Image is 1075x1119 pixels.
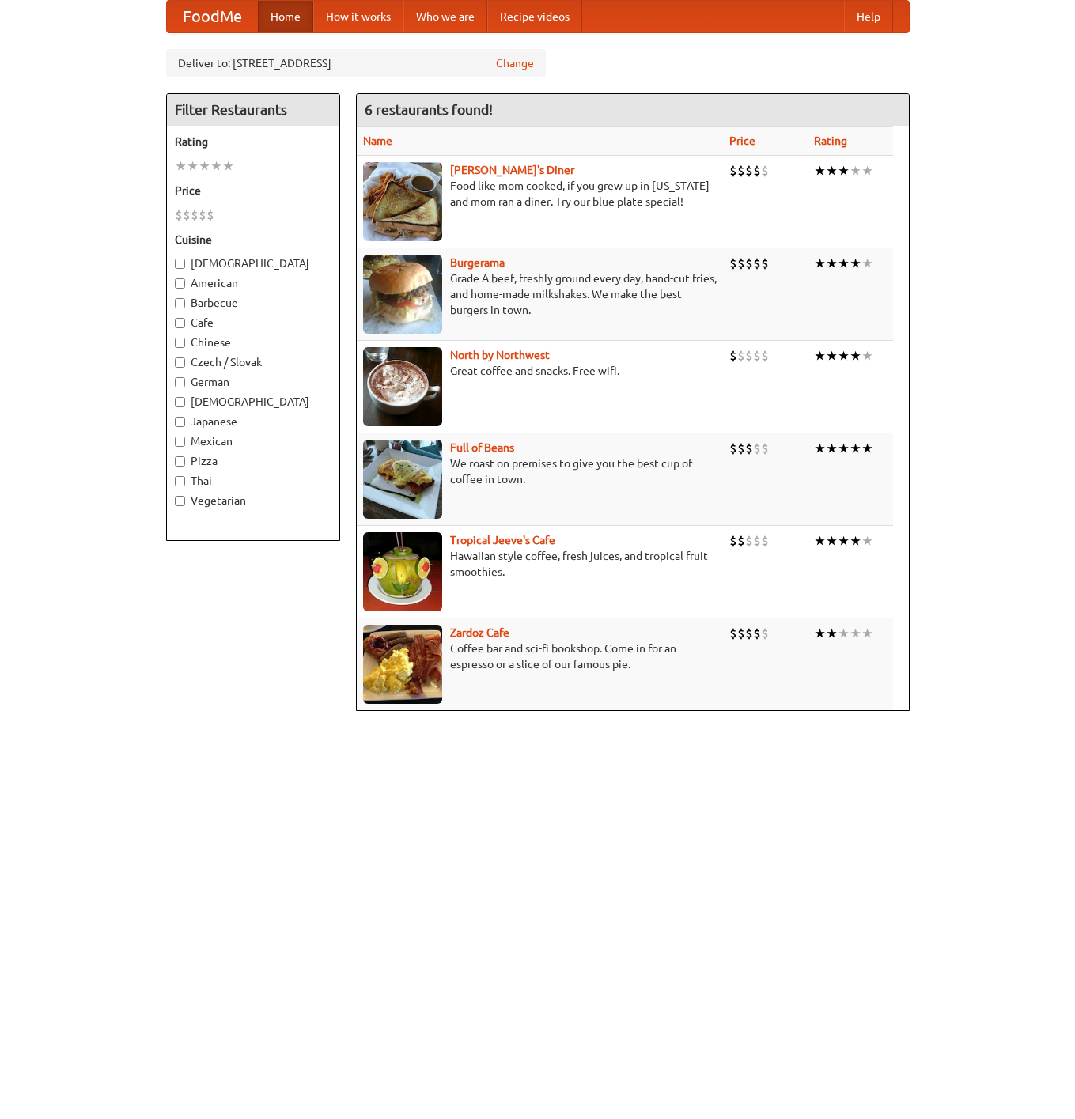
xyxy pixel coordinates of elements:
[745,255,753,272] li: $
[363,440,442,519] img: beans.jpg
[450,349,550,361] a: North by Northwest
[363,625,442,704] img: zardoz.jpg
[850,255,861,272] li: ★
[175,433,331,449] label: Mexican
[450,256,505,269] b: Burgerama
[745,532,753,550] li: $
[450,164,574,176] b: [PERSON_NAME]'s Diner
[814,162,826,180] li: ★
[729,255,737,272] li: $
[753,440,761,457] li: $
[761,440,769,457] li: $
[761,255,769,272] li: $
[737,162,745,180] li: $
[487,1,582,32] a: Recipe videos
[175,335,331,350] label: Chinese
[175,295,331,311] label: Barbecue
[861,532,873,550] li: ★
[850,625,861,642] li: ★
[187,157,199,175] li: ★
[861,347,873,365] li: ★
[861,625,873,642] li: ★
[175,456,185,467] input: Pizza
[753,532,761,550] li: $
[861,255,873,272] li: ★
[729,625,737,642] li: $
[861,440,873,457] li: ★
[175,259,185,269] input: [DEMOGRAPHIC_DATA]
[838,625,850,642] li: ★
[175,315,331,331] label: Cafe
[745,162,753,180] li: $
[175,496,185,506] input: Vegetarian
[729,162,737,180] li: $
[737,347,745,365] li: $
[838,347,850,365] li: ★
[175,232,331,248] h5: Cuisine
[737,532,745,550] li: $
[175,357,185,368] input: Czech / Slovak
[175,338,185,348] input: Chinese
[737,255,745,272] li: $
[729,134,755,147] a: Price
[222,157,234,175] li: ★
[753,625,761,642] li: $
[745,347,753,365] li: $
[814,625,826,642] li: ★
[814,532,826,550] li: ★
[450,441,514,454] a: Full of Beans
[175,437,185,447] input: Mexican
[363,641,717,672] p: Coffee bar and sci-fi bookshop. Come in for an espresso or a slice of our famous pie.
[175,134,331,149] h5: Rating
[838,440,850,457] li: ★
[363,162,442,241] img: sallys.jpg
[258,1,313,32] a: Home
[175,414,331,429] label: Japanese
[814,347,826,365] li: ★
[175,394,331,410] label: [DEMOGRAPHIC_DATA]
[753,162,761,180] li: $
[729,440,737,457] li: $
[838,162,850,180] li: ★
[761,532,769,550] li: $
[363,255,442,334] img: burgerama.jpg
[745,625,753,642] li: $
[850,162,861,180] li: ★
[814,134,847,147] a: Rating
[199,157,210,175] li: ★
[850,440,861,457] li: ★
[167,1,258,32] a: FoodMe
[450,626,509,639] a: Zardoz Cafe
[175,318,185,328] input: Cafe
[737,625,745,642] li: $
[191,206,199,224] li: $
[175,275,331,291] label: American
[814,255,826,272] li: ★
[175,157,187,175] li: ★
[175,255,331,271] label: [DEMOGRAPHIC_DATA]
[826,532,838,550] li: ★
[826,162,838,180] li: ★
[363,178,717,210] p: Food like mom cooked, if you grew up in [US_STATE] and mom ran a diner. Try our blue plate special!
[838,255,850,272] li: ★
[729,347,737,365] li: $
[826,347,838,365] li: ★
[753,255,761,272] li: $
[167,94,339,126] h4: Filter Restaurants
[175,183,331,198] h5: Price
[861,162,873,180] li: ★
[729,532,737,550] li: $
[850,532,861,550] li: ★
[175,374,331,390] label: German
[365,102,493,117] ng-pluralize: 6 restaurants found!
[838,532,850,550] li: ★
[496,55,534,71] a: Change
[814,440,826,457] li: ★
[175,278,185,289] input: American
[166,49,546,77] div: Deliver to: [STREET_ADDRESS]
[826,440,838,457] li: ★
[175,453,331,469] label: Pizza
[175,476,185,486] input: Thai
